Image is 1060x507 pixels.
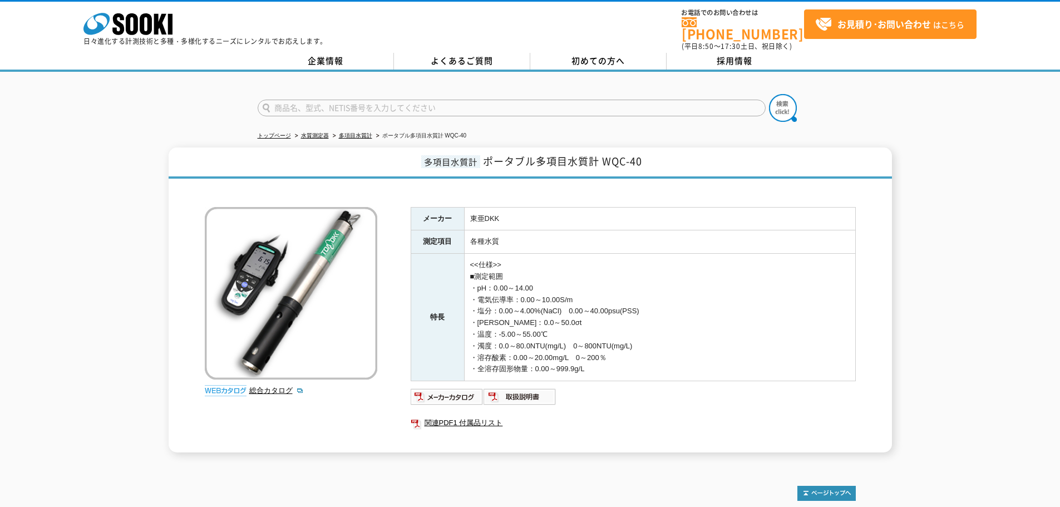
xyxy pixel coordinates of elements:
a: 初めての方へ [530,53,667,70]
span: 多項目水質計 [421,155,480,168]
td: 各種水質 [464,230,855,254]
a: 水質測定器 [301,132,329,139]
a: 採用情報 [667,53,803,70]
a: よくあるご質問 [394,53,530,70]
span: 初めての方へ [571,55,625,67]
th: 特長 [411,254,464,381]
a: 総合カタログ [249,386,304,395]
span: お電話でのお問い合わせは [682,9,804,16]
strong: お見積り･お問い合わせ [837,17,931,31]
img: btn_search.png [769,94,797,122]
a: [PHONE_NUMBER] [682,17,804,40]
img: webカタログ [205,385,246,396]
li: ポータブル多項目水質計 WQC-40 [374,130,467,142]
th: メーカー [411,207,464,230]
span: 8:50 [698,41,714,51]
a: メーカーカタログ [411,395,484,403]
input: 商品名、型式、NETIS番号を入力してください [258,100,766,116]
span: ポータブル多項目水質計 WQC-40 [483,154,642,169]
th: 測定項目 [411,230,464,254]
a: お見積り･お問い合わせはこちら [804,9,977,39]
a: 取扱説明書 [484,395,556,403]
img: ポータブル多項目水質計 WQC-40 [205,207,377,380]
img: トップページへ [797,486,856,501]
a: 多項目水質計 [339,132,372,139]
td: 東亜DKK [464,207,855,230]
a: 関連PDF1 付属品リスト [411,416,856,430]
a: 企業情報 [258,53,394,70]
span: 17:30 [721,41,741,51]
span: はこちら [815,16,964,33]
p: 日々進化する計測技術と多種・多様化するニーズにレンタルでお応えします。 [83,38,327,45]
img: メーカーカタログ [411,388,484,406]
img: 取扱説明書 [484,388,556,406]
td: <<仕様>> ■測定範囲 ・pH：0.00～14.00 ・電気伝導率：0.00～10.00S/m ・塩分：0.00～4.00%(NaCl) 0.00～40.00psu(PSS) ・[PERSON... [464,254,855,381]
a: トップページ [258,132,291,139]
span: (平日 ～ 土日、祝日除く) [682,41,792,51]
